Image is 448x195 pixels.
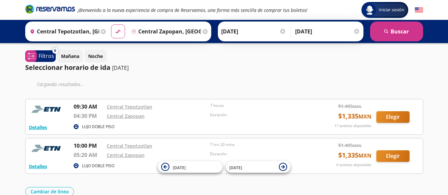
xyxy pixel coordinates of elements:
[210,103,310,109] p: 7 horas
[27,23,99,40] input: Buscar Origen
[336,162,371,168] p: 9 asientos disponibles
[112,64,129,72] p: [DATE]
[334,123,371,129] p: 17 asientos disponibles
[37,81,84,87] em: Cargando resultados ...
[358,152,371,159] small: MXN
[29,163,47,170] button: Detalles
[107,143,152,149] a: Central Tepotzotlan
[38,52,54,60] p: Filtros
[415,6,423,14] button: English
[29,142,65,155] img: RESERVAMOS
[74,151,103,159] p: 05:20 AM
[107,104,152,110] a: Central Tepotzotlan
[74,112,103,120] p: 04:30 PM
[29,124,47,131] button: Detalles
[358,113,371,120] small: MXN
[61,53,79,60] p: Mañana
[370,22,423,41] button: Buscar
[210,142,310,148] p: 7 hrs 20 mins
[229,165,242,170] span: [DATE]
[353,104,361,109] small: MXN
[88,53,103,60] p: Noche
[74,142,103,150] p: 10:00 PM
[295,23,360,40] input: Opcional
[173,165,186,170] span: [DATE]
[25,50,56,62] button: 0Filtros
[226,161,290,173] button: [DATE]
[82,163,114,169] p: LUJO DOBLE PISO
[129,23,201,40] input: Buscar Destino
[353,143,361,148] small: MXN
[376,150,410,162] button: Elegir
[107,152,145,158] a: Central Zapopan
[25,4,75,14] i: Brand Logo
[221,23,286,40] input: Elegir Fecha
[82,124,114,130] p: LUJO DOBLE PISO
[85,50,106,63] button: Noche
[57,50,83,63] button: Mañana
[338,142,361,149] span: $ 1,405
[25,63,110,73] p: Seleccionar horario de ida
[74,103,103,111] p: 09:30 AM
[78,7,307,13] em: ¡Bienvenido a la nueva experiencia de compra de Reservamos, una forma más sencilla de comprar tus...
[54,48,56,54] span: 0
[158,161,223,173] button: [DATE]
[210,151,310,157] p: Duración
[25,4,75,16] a: Brand Logo
[338,103,361,110] span: $ 1,405
[210,112,310,118] p: Duración
[376,111,410,123] button: Elegir
[107,113,145,119] a: Central Zapopan
[29,103,65,116] img: RESERVAMOS
[376,7,407,13] span: Iniciar sesión
[338,150,371,160] span: $ 1,335
[338,111,371,121] span: $ 1,335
